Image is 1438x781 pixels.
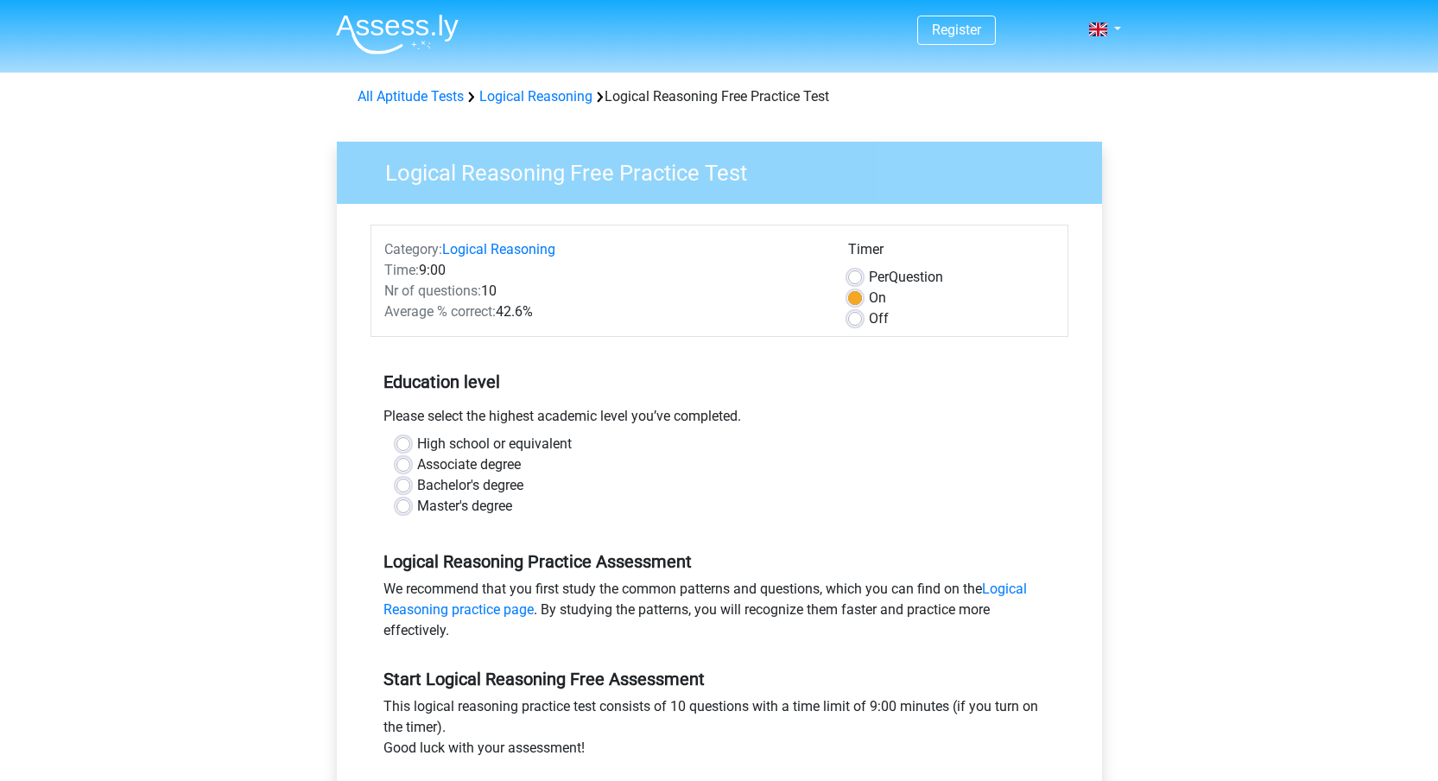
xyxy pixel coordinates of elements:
[417,454,521,475] label: Associate degree
[336,14,459,54] img: Assessly
[417,475,523,496] label: Bachelor's degree
[384,303,496,320] span: Average % correct:
[384,283,481,299] span: Nr of questions:
[417,434,572,454] label: High school or equivalent
[869,267,943,288] label: Question
[371,260,835,281] div: 9:00
[869,308,889,329] label: Off
[383,669,1055,689] h5: Start Logical Reasoning Free Assessment
[384,241,442,257] span: Category:
[479,88,592,105] a: Logical Reasoning
[383,365,1055,399] h5: Education level
[371,281,835,302] div: 10
[384,262,419,278] span: Time:
[358,88,464,105] a: All Aptitude Tests
[442,241,555,257] a: Logical Reasoning
[371,696,1068,765] div: This logical reasoning practice test consists of 10 questions with a time limit of 9:00 minutes (...
[371,579,1068,648] div: We recommend that you first study the common patterns and questions, which you can find on the . ...
[371,302,835,322] div: 42.6%
[848,239,1055,267] div: Timer
[932,22,981,38] a: Register
[351,86,1088,107] div: Logical Reasoning Free Practice Test
[869,288,886,308] label: On
[417,496,512,517] label: Master's degree
[869,269,889,285] span: Per
[383,551,1055,572] h5: Logical Reasoning Practice Assessment
[371,406,1068,434] div: Please select the highest academic level you’ve completed.
[364,153,1089,187] h3: Logical Reasoning Free Practice Test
